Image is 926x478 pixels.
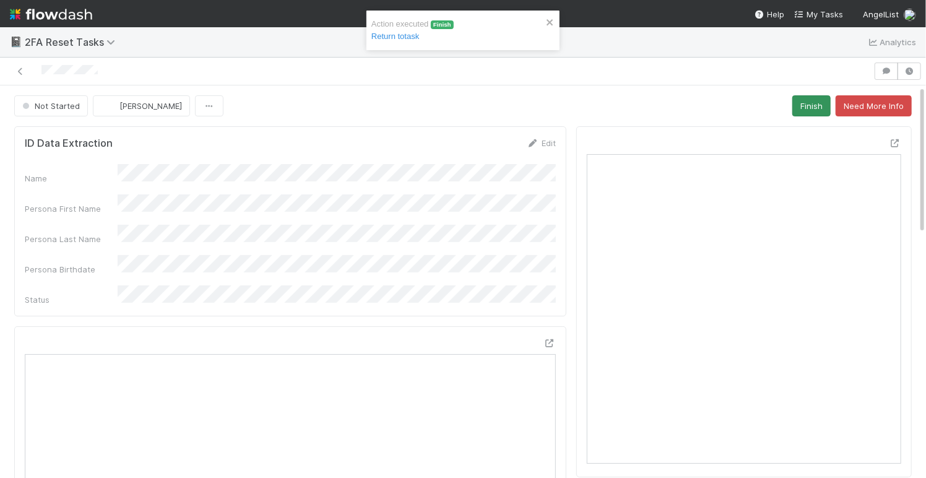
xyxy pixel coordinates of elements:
[431,20,454,30] span: Finish
[25,233,118,245] div: Persona Last Name
[25,202,118,215] div: Persona First Name
[93,95,190,116] button: [PERSON_NAME]
[794,8,843,20] a: My Tasks
[755,8,784,20] div: Help
[863,9,899,19] span: AngelList
[836,95,912,116] button: Need More Info
[103,100,116,112] img: avatar_5d51780c-77ad-4a9d-a6ed-b88b2c284079.png
[794,9,843,19] span: My Tasks
[25,263,118,276] div: Persona Birthdate
[371,32,419,41] a: Return totask
[25,137,113,150] h5: ID Data Extraction
[904,9,916,21] img: avatar_5d51780c-77ad-4a9d-a6ed-b88b2c284079.png
[25,172,118,185] div: Name
[20,101,80,111] span: Not Started
[119,101,182,111] span: [PERSON_NAME]
[792,95,831,116] button: Finish
[10,4,92,25] img: logo-inverted-e16ddd16eac7371096b0.svg
[527,138,556,148] a: Edit
[25,293,118,306] div: Status
[371,19,454,41] span: Action executed
[867,35,916,50] a: Analytics
[14,95,88,116] button: Not Started
[25,36,121,48] span: 2FA Reset Tasks
[10,37,22,47] span: 📓
[546,15,555,28] button: close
